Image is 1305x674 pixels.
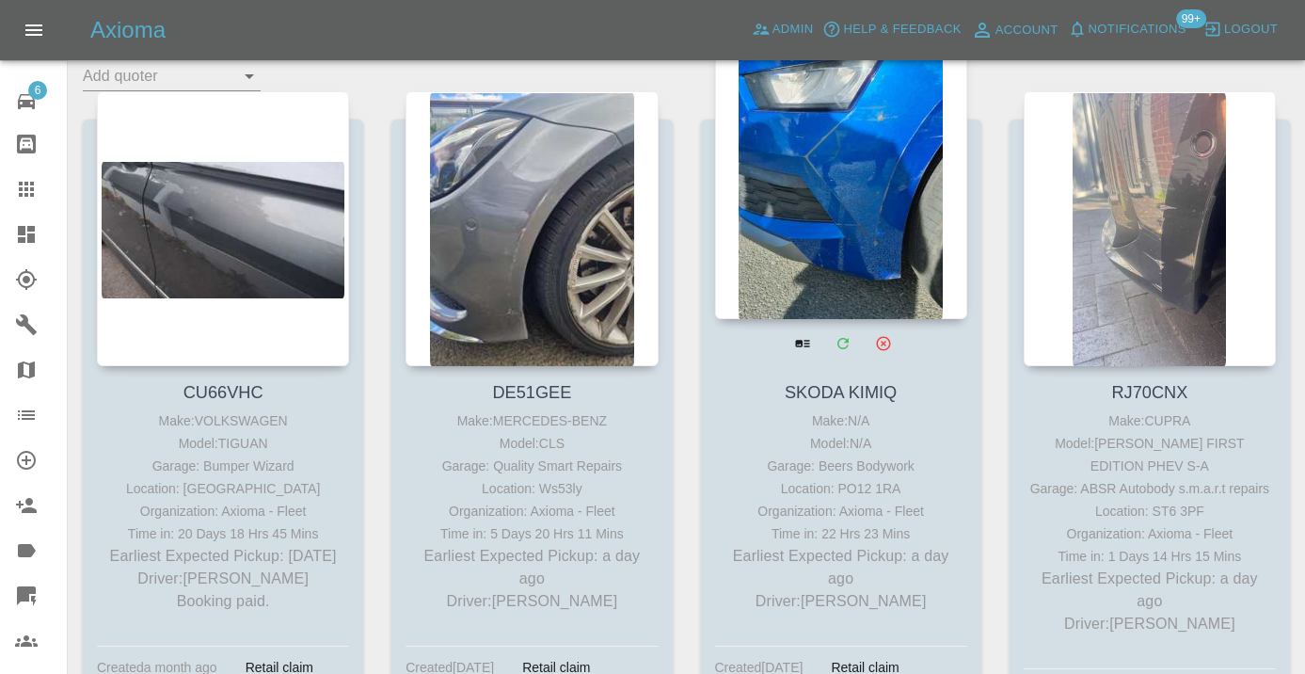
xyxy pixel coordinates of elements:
div: Organization: Axioma - Fleet [1028,522,1271,545]
a: SKODA KIMIQ [785,383,897,402]
p: Earliest Expected Pickup: a day ago [1028,568,1271,613]
span: Help & Feedback [843,19,961,40]
div: Garage: ABSR Autobody s.m.a.r.t repairs [1028,477,1271,500]
div: Time in: 22 Hrs 23 Mins [720,522,963,545]
p: Earliest Expected Pickup: [DATE] [102,545,344,568]
span: Notifications [1089,19,1186,40]
span: 99+ [1176,9,1206,28]
button: Archive [864,324,902,362]
div: Garage: Bumper Wizard [102,455,344,477]
button: Open [236,63,263,89]
div: Model: CLS [410,432,653,455]
div: Organization: Axioma - Fleet [410,500,653,522]
div: Organization: Axioma - Fleet [720,500,963,522]
div: Time in: 5 Days 20 Hrs 11 Mins [410,522,653,545]
div: Location: [GEOGRAPHIC_DATA] [102,477,344,500]
p: Booking paid. [102,590,344,613]
div: Model: [PERSON_NAME] FIRST EDITION PHEV S-A [1028,432,1271,477]
p: Earliest Expected Pickup: a day ago [720,545,963,590]
div: Garage: Quality Smart Repairs [410,455,653,477]
div: Location: PO12 1RA [720,477,963,500]
div: Organization: Axioma - Fleet [102,500,344,522]
button: Help & Feedback [818,15,965,44]
span: Logout [1224,19,1278,40]
span: Account [995,20,1058,41]
div: Model: N/A [720,432,963,455]
div: Make: VOLKSWAGEN [102,409,344,432]
span: 6 [28,81,47,100]
a: CU66VHC [183,383,263,402]
button: Logout [1199,15,1282,44]
div: Model: TIGUAN [102,432,344,455]
p: Driver: [PERSON_NAME] [410,590,653,613]
p: Driver: [PERSON_NAME] [1028,613,1271,635]
div: Location: ST6 3PF [1028,500,1271,522]
span: Admin [772,19,814,40]
div: Garage: Beers Bodywork [720,455,963,477]
div: Location: Ws53ly [410,477,653,500]
a: Account [966,15,1063,45]
input: Add quoter [83,61,232,90]
a: View [783,324,821,362]
div: Make: CUPRA [1028,409,1271,432]
div: Time in: 1 Days 14 Hrs 15 Mins [1028,545,1271,568]
div: Make: N/A [720,409,963,432]
div: Time in: 20 Days 18 Hrs 45 Mins [102,522,344,545]
div: Make: MERCEDES-BENZ [410,409,653,432]
button: Notifications [1063,15,1191,44]
p: Driver: [PERSON_NAME] [720,590,963,613]
p: Earliest Expected Pickup: a day ago [410,545,653,590]
a: Modify [823,324,862,362]
a: Admin [747,15,819,44]
p: Driver: [PERSON_NAME] [102,568,344,590]
button: Open drawer [11,8,56,53]
h5: Axioma [90,15,166,45]
a: RJ70CNX [1111,383,1187,402]
a: DE51GEE [492,383,571,402]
